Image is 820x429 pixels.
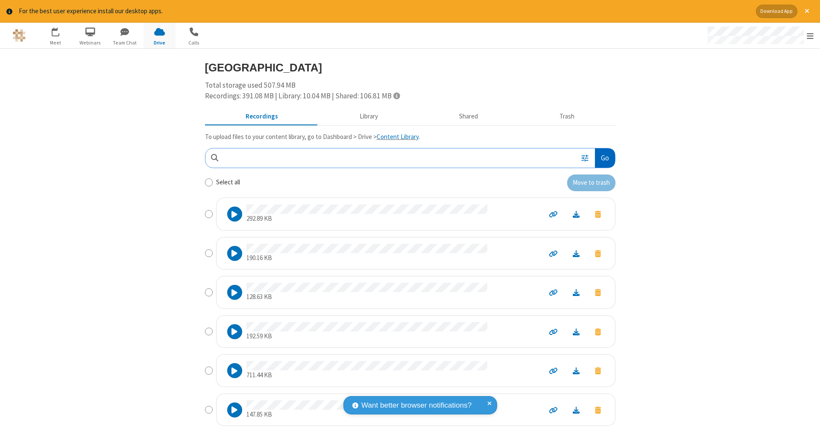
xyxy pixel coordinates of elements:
span: Drive [143,39,176,47]
button: Move to trash [587,208,609,220]
a: Download file [565,405,587,415]
span: Totals displayed include files that have been moved to the trash. [393,92,400,99]
div: Recordings: 391.08 MB | Library: 10.04 MB | Shared: 106.81 MB [205,91,615,102]
button: Move to trash [567,175,615,192]
h3: [GEOGRAPHIC_DATA] [205,62,615,74]
button: Close alert [800,5,814,18]
a: Download file [565,209,587,219]
button: Logo [3,23,35,48]
span: Webinars [74,39,106,47]
p: To upload files to your content library, go to Dashboard > Drive > . [205,132,615,142]
span: Team Chat [109,39,141,47]
span: Want better browser notifications? [361,400,471,411]
a: Download file [565,287,587,297]
div: For the best user experience install our desktop apps. [19,6,750,16]
button: Trash [519,108,615,124]
button: Content library [319,108,419,124]
a: Download file [565,327,587,337]
div: Total storage used 507.94 MB [205,80,615,102]
a: Download file [565,249,587,258]
div: Open menu [700,23,820,48]
p: 292.89 KB [246,214,487,224]
p: 128.63 KB [246,292,487,302]
button: Go [595,148,615,168]
button: Move to trash [587,326,609,337]
label: Select all [216,178,240,187]
p: 711.44 KB [246,370,487,380]
a: Content Library [377,133,419,141]
a: Download file [565,366,587,376]
p: 190.16 KB [246,253,487,263]
p: 192.59 KB [246,331,487,341]
button: Move to trash [587,248,609,259]
button: Move to trash [587,287,609,298]
button: Move to trash [587,365,609,376]
button: Download App [756,5,797,18]
span: Calls [178,39,210,47]
div: 1 [58,27,63,34]
button: Shared during meetings [419,108,519,124]
p: 147.85 KB [246,410,487,420]
span: Meet [40,39,72,47]
img: QA Selenium DO NOT DELETE OR CHANGE [13,29,26,42]
button: Recorded meetings [205,108,319,124]
button: Move to trash [587,404,609,416]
